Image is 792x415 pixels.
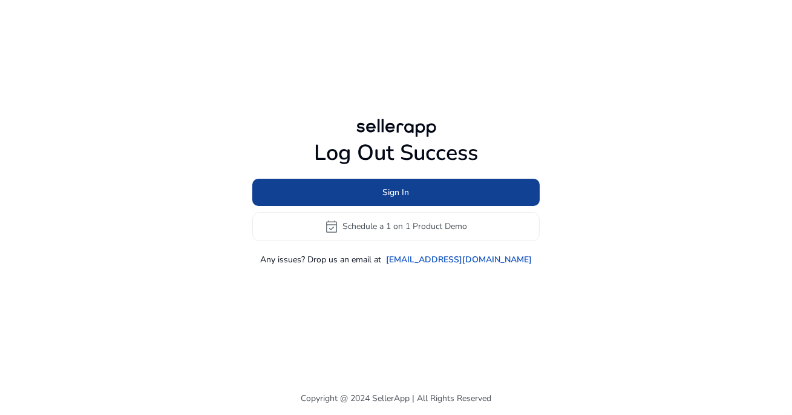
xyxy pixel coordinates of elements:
[386,253,532,266] a: [EMAIL_ADDRESS][DOMAIN_NAME]
[252,179,540,206] button: Sign In
[252,212,540,241] button: event_availableSchedule a 1 on 1 Product Demo
[383,186,410,199] span: Sign In
[252,140,540,166] h1: Log Out Success
[260,253,381,266] p: Any issues? Drop us an email at
[325,219,339,234] span: event_available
